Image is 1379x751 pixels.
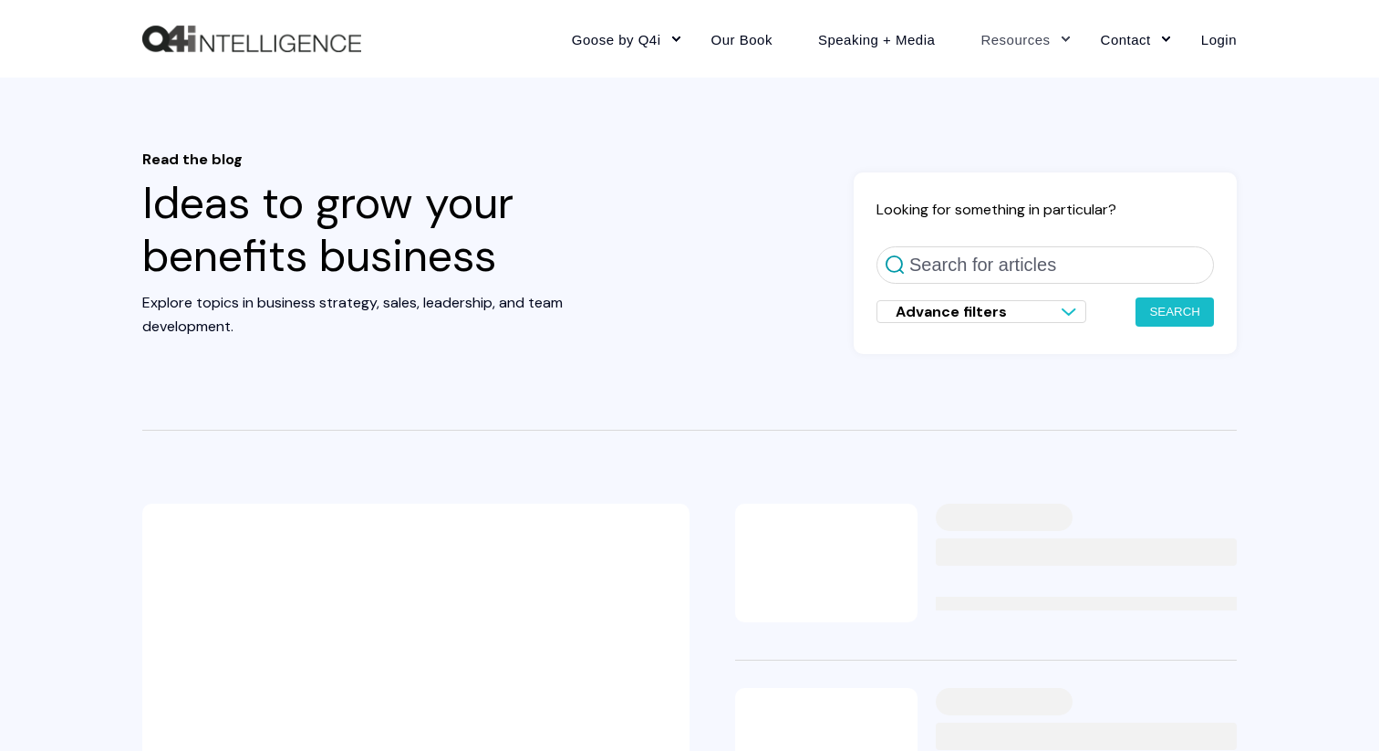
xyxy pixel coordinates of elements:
span: Explore topics in business strategy, sales, leadership, and team development. [142,293,563,336]
h2: Looking for something in particular? [876,200,1214,219]
span: Read the blog [142,151,644,168]
a: Back to Home [142,26,361,53]
button: Search [1135,297,1214,327]
img: Q4intelligence, LLC logo [142,26,361,53]
span: Advance filters [896,302,1007,321]
h1: Ideas to grow your benefits business [142,151,644,282]
input: Search for articles [876,246,1214,284]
